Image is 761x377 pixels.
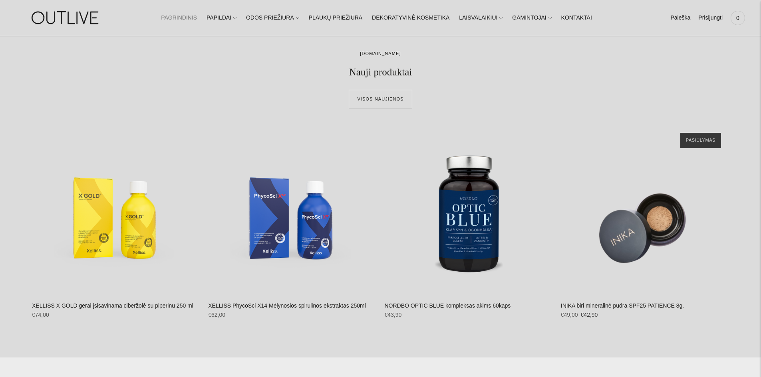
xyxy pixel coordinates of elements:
a: GAMINTOJAI [512,9,551,27]
a: NORDBO OPTIC BLUE kompleksas akims 60kaps [385,302,511,309]
span: €62,00 [208,312,225,318]
a: XELLISS X GOLD gerai įsisavinama ciberžolė su piperinu 250 ml [32,302,193,309]
span: 0 [732,12,743,24]
a: ODOS PRIEŽIŪRA [246,9,299,27]
span: €43,90 [385,312,402,318]
a: PAPILDAI [207,9,236,27]
a: XELLISS X GOLD gerai įsisavinama ciberžolė su piperinu 250 ml [32,125,200,293]
a: LAISVALAIKIUI [459,9,503,27]
a: 0 [731,9,745,27]
span: €42,90 [581,312,598,318]
h2: Nauji produktai [309,66,453,79]
img: OUTLIVE [16,4,116,32]
a: INIKA biri mineralinė pudra SPF25 PATIENCE 8g. [561,125,729,293]
a: INIKA biri mineralinė pudra SPF25 PATIENCE 8g. [561,302,684,309]
s: €49,00 [561,312,578,318]
a: DEKORATYVINĖ KOSMETIKA [372,9,449,27]
a: PLAUKŲ PRIEŽIŪRA [309,9,363,27]
span: €74,00 [32,312,49,318]
a: XELLISS PhycoSci X14 Mėlynosios spirulinos ekstraktas 250ml [208,125,376,293]
a: PAGRINDINIS [161,9,197,27]
div: [DOMAIN_NAME] [32,50,729,58]
a: Paieška [670,9,690,27]
a: NORDBO OPTIC BLUE kompleksas akims 60kaps [385,125,553,293]
a: Prisijungti [698,9,723,27]
a: KONTAKTAI [561,9,592,27]
a: XELLISS PhycoSci X14 Mėlynosios spirulinos ekstraktas 250ml [208,302,366,309]
a: Visos naujienos [349,90,412,109]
